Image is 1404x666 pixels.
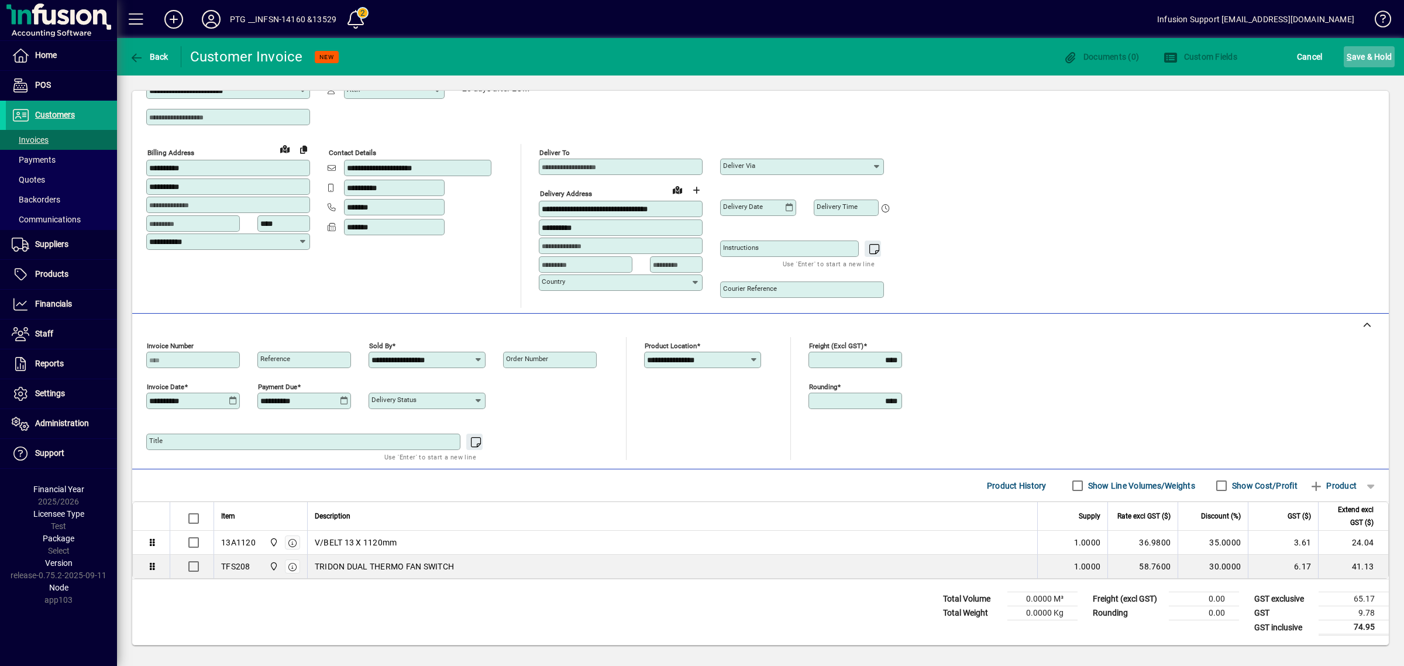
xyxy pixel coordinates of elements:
div: PTG __INFSN-14160 &13529 [230,10,336,29]
button: Product [1303,475,1362,496]
label: Show Line Volumes/Weights [1086,480,1195,492]
mat-label: Product location [645,342,697,350]
mat-label: Rounding [809,383,837,391]
td: 30.0000 [1178,555,1248,578]
div: 58.7600 [1115,561,1171,572]
a: Staff [6,320,117,349]
td: 41.13 [1318,555,1388,578]
mat-label: Instructions [723,243,759,252]
span: TRIDON DUAL THERMO FAN SWITCH [315,561,454,572]
mat-label: Sold by [369,342,392,350]
span: Rate excl GST ($) [1117,510,1171,523]
div: TFS208 [221,561,250,572]
button: Custom Fields [1161,46,1240,67]
a: Settings [6,379,117,408]
td: Freight (excl GST) [1087,592,1169,606]
td: Rounding [1087,606,1169,620]
a: Payments [6,150,117,170]
mat-label: Courier Reference [723,284,777,293]
span: Suppliers [35,239,68,249]
span: Package [43,534,74,543]
td: Total Volume [937,592,1007,606]
span: Node [49,583,68,592]
span: Backorders [12,195,60,204]
span: POS [35,80,51,90]
span: Communications [12,215,81,224]
td: 74.95 [1319,620,1389,635]
span: Customers [35,110,75,119]
mat-label: Order number [506,355,548,363]
span: NEW [319,53,334,61]
a: Products [6,260,117,289]
span: Cancel [1297,47,1323,66]
td: GST exclusive [1248,592,1319,606]
a: Suppliers [6,230,117,259]
mat-label: Payment due [258,383,297,391]
button: Cancel [1294,46,1326,67]
mat-hint: Use 'Enter' to start a new line [783,257,875,270]
a: Reports [6,349,117,379]
a: Administration [6,409,117,438]
mat-label: Reference [260,355,290,363]
span: Item [221,510,235,523]
span: Supply [1079,510,1100,523]
mat-label: Deliver via [723,162,755,170]
label: Show Cost/Profit [1230,480,1298,492]
span: Version [45,558,73,568]
span: Staff [35,329,53,338]
a: Backorders [6,190,117,210]
td: 24.04 [1318,531,1388,555]
mat-label: Country [542,277,565,286]
span: Products [35,269,68,279]
mat-label: Title [149,437,163,445]
span: Payments [12,155,56,164]
span: V/BELT 13 X 1120mm [315,537,397,548]
span: ave & Hold [1347,47,1392,66]
span: Invoices [12,135,49,145]
span: Financial Year [33,485,84,494]
span: Support [35,448,64,458]
span: Documents (0) [1063,52,1139,61]
td: 65.17 [1319,592,1389,606]
div: 36.9800 [1115,537,1171,548]
span: Discount (%) [1201,510,1241,523]
td: Total Weight [937,606,1007,620]
span: Home [35,50,57,60]
td: 6.17 [1248,555,1318,578]
td: 9.78 [1319,606,1389,620]
button: Add [155,9,192,30]
span: Quotes [12,175,45,184]
a: POS [6,71,117,100]
span: Reports [35,359,64,368]
span: Licensee Type [33,509,84,519]
span: Product History [987,476,1047,495]
button: Documents (0) [1060,46,1142,67]
mat-label: Invoice number [147,342,194,350]
td: 0.00 [1169,606,1239,620]
span: Custom Fields [1164,52,1237,61]
app-page-header-button: Back [117,46,181,67]
mat-label: Delivery date [723,202,763,211]
mat-label: Invoice date [147,383,184,391]
mat-label: Delivery status [371,396,417,404]
mat-hint: Use 'Enter' to start a new line [384,450,476,464]
button: Back [126,46,171,67]
a: Knowledge Base [1366,2,1389,40]
a: View on map [276,139,294,158]
span: Product [1309,476,1357,495]
a: Home [6,41,117,70]
span: DAE - Bulk Store [266,536,280,549]
a: Support [6,439,117,468]
td: 3.61 [1248,531,1318,555]
div: Infusion Support [EMAIL_ADDRESS][DOMAIN_NAME] [1157,10,1354,29]
span: GST ($) [1288,510,1311,523]
span: Settings [35,389,65,398]
td: 0.00 [1169,592,1239,606]
span: Administration [35,418,89,428]
span: 1.0000 [1074,537,1101,548]
span: Financials [35,299,72,308]
a: Quotes [6,170,117,190]
button: Choose address [687,181,706,200]
div: 13A1120 [221,537,256,548]
span: 1.0000 [1074,561,1101,572]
